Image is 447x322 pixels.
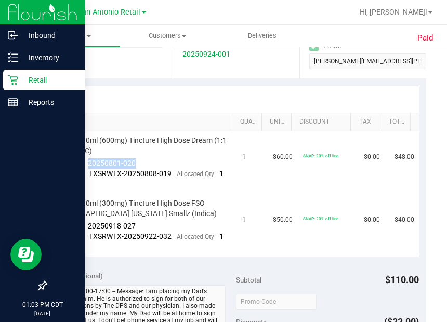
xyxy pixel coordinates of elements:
[395,152,414,162] span: $48.00
[88,222,136,230] span: 20250918-027
[240,118,258,126] a: Quantity
[270,118,287,126] a: Unit Price
[236,294,317,310] input: Promo Code
[386,274,419,285] span: $110.00
[18,74,81,86] p: Retail
[8,75,18,85] inline-svg: Retail
[234,31,291,41] span: Deliveries
[303,153,338,158] span: SNAP: 20% off line
[220,232,224,240] span: 1
[10,239,42,270] iframe: Resource center
[360,8,427,16] span: Hi, [PERSON_NAME]!
[5,310,81,317] p: [DATE]
[61,118,228,126] a: SKU
[89,232,172,240] span: TXSRWTX-20250922-032
[299,118,347,126] a: Discount
[60,198,230,218] span: TX SW 30ml (300mg) Tincture High Dose FSO [GEOGRAPHIC_DATA] [US_STATE] Smallz (Indica)
[5,300,81,310] p: 01:03 PM CDT
[236,276,261,284] span: Subtotal
[120,25,215,47] a: Customers
[88,159,136,167] span: 20250801-020
[67,8,141,17] span: TX San Antonio Retail
[242,215,246,225] span: 1
[18,96,81,109] p: Reports
[215,25,310,47] a: Deliveries
[18,29,81,42] p: Inbound
[303,216,338,221] span: SNAP: 20% off line
[273,215,293,225] span: $50.00
[18,51,81,64] p: Inventory
[364,152,380,162] span: $0.00
[220,169,224,178] span: 1
[364,215,380,225] span: $0.00
[389,118,406,126] a: Total
[177,170,215,178] span: Allocated Qty
[177,233,215,240] span: Allocated Qty
[417,32,433,44] span: Paid
[8,30,18,41] inline-svg: Inbound
[121,31,215,41] span: Customers
[273,152,293,162] span: $60.00
[395,215,414,225] span: $40.00
[8,97,18,108] inline-svg: Reports
[359,118,377,126] a: Tax
[242,152,246,162] span: 1
[60,136,230,155] span: TX SW 30ml (600mg) Tincture High Dose Dream (1:1 CBN:THC)
[182,50,230,58] a: 20250924-001
[8,52,18,63] inline-svg: Inventory
[89,169,172,178] span: TXSRWTX-20250808-019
